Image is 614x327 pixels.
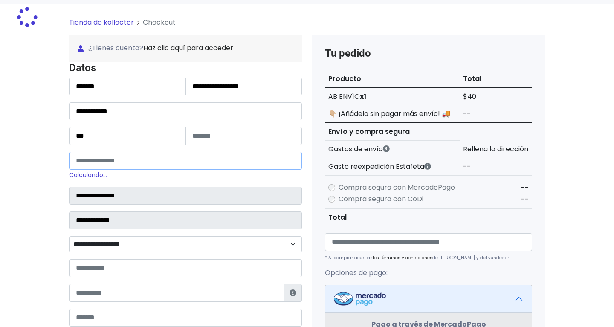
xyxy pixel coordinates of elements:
[325,255,532,261] p: * Al comprar aceptas de [PERSON_NAME] y del vendedor
[460,209,532,226] td: --
[69,17,545,35] nav: breadcrumb
[325,158,460,176] th: Gasto reexpedición Estafeta
[460,105,532,123] td: --
[460,88,532,105] td: $40
[325,105,460,123] td: 👇🏼 ¡Añádelo sin pagar más envío! 🚚
[339,182,455,193] label: Compra segura con MercadoPago
[460,158,532,176] td: --
[69,171,107,179] small: Calculando…
[339,194,423,204] label: Compra segura con CoDi
[325,141,460,158] th: Gastos de envío
[69,62,302,74] h4: Datos
[424,163,431,170] i: Estafeta cobra este monto extra por ser un CP de difícil acceso
[325,209,460,226] th: Total
[325,70,460,88] th: Producto
[325,47,532,60] h4: Tu pedido
[521,194,529,204] span: --
[334,292,386,306] img: Mercadopago Logo
[373,255,432,261] a: los términos y condiciones
[290,289,296,296] i: Estafeta lo usará para ponerse en contacto en caso de tener algún problema con el envío
[78,43,293,53] span: ¿Tienes cuenta?
[460,70,532,88] th: Total
[383,145,390,152] i: Los gastos de envío dependen de códigos postales. ¡Te puedes llevar más productos en un solo envío !
[325,123,460,141] th: Envío y compra segura
[134,17,176,28] li: Checkout
[521,183,529,193] span: --
[460,141,532,158] td: Rellena la dirección
[325,268,532,278] p: Opciones de pago:
[325,88,460,105] td: AB ENVÍO
[143,43,233,53] a: Haz clic aquí para acceder
[360,92,366,101] strong: x1
[69,17,134,27] a: Tienda de kollector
